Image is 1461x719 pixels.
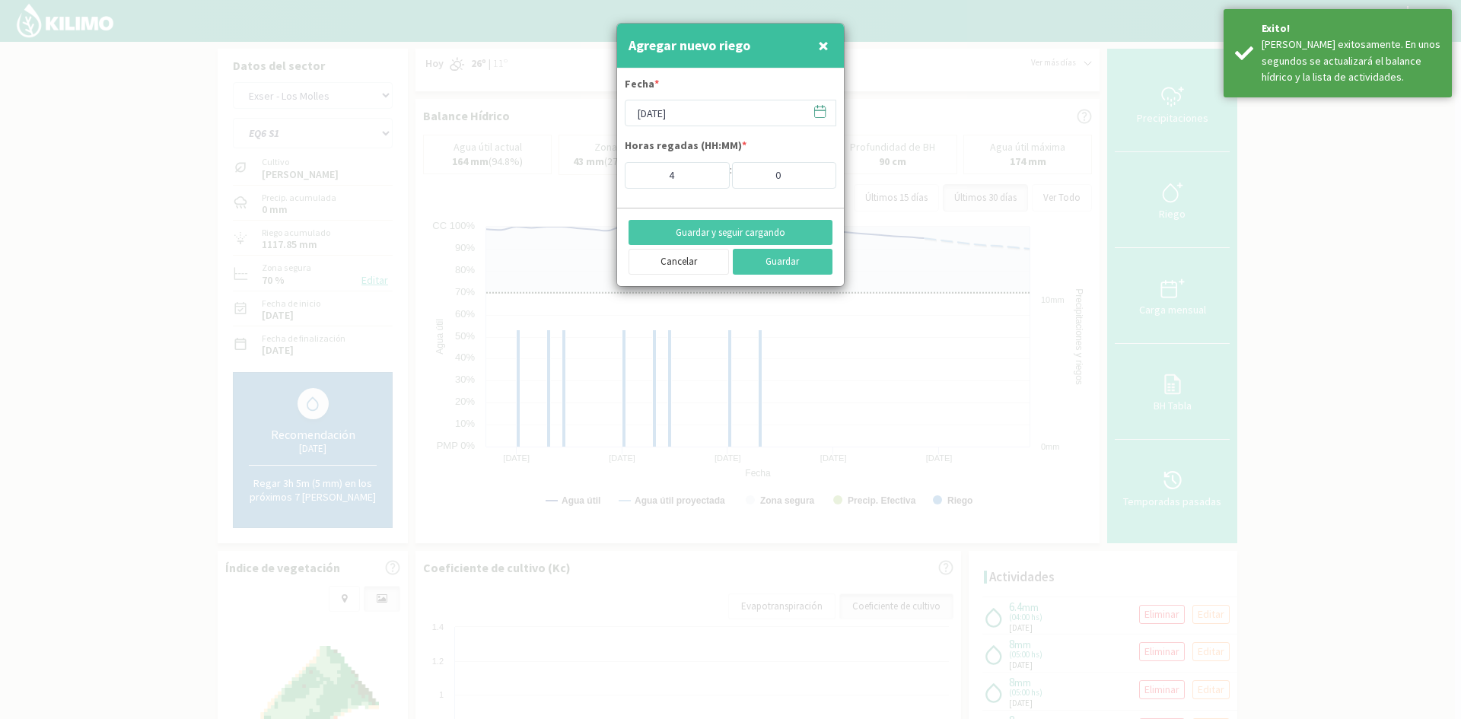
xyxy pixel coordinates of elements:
h4: Agregar nuevo riego [629,35,750,56]
div: Exito! [1262,21,1440,37]
span: × [818,33,829,58]
button: Guardar y seguir cargando [629,220,832,246]
label: Horas regadas (HH:MM) [625,138,746,157]
div: Riego guardado exitosamente. En unos segundos se actualizará el balance hídrico y la lista de act... [1262,37,1440,85]
button: Close [814,30,832,61]
input: Min [732,162,837,189]
button: Guardar [733,249,833,275]
div: : [730,162,732,189]
label: Fecha [625,76,659,96]
button: Cancelar [629,249,729,275]
input: Hs [625,162,730,189]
